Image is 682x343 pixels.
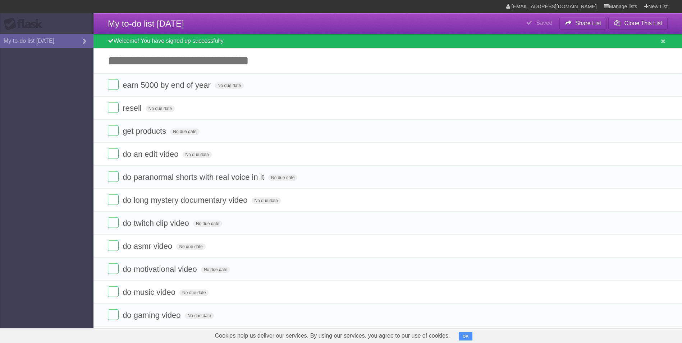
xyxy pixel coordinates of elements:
b: Share List [575,20,601,26]
label: Done [108,217,119,228]
div: Flask [4,18,47,31]
label: Done [108,148,119,159]
label: Done [108,194,119,205]
span: do an edit video [123,150,180,159]
span: No due date [179,289,209,296]
span: earn 5000 by end of year [123,81,212,90]
label: Done [108,79,119,90]
label: Done [108,309,119,320]
label: Done [108,240,119,251]
span: No due date [185,312,214,319]
span: No due date [176,243,205,250]
button: Share List [559,17,607,30]
span: resell [123,104,143,113]
button: OK [459,332,473,340]
span: No due date [193,220,222,227]
span: No due date [252,197,281,204]
span: do paranormal shorts with real voice in it [123,173,266,182]
span: do motivational video [123,265,199,274]
span: No due date [183,151,212,158]
span: get products [123,127,168,136]
label: Done [108,286,119,297]
label: Done [108,263,119,274]
span: No due date [146,105,175,112]
span: do gaming video [123,311,182,320]
button: Clone This List [608,17,668,30]
span: No due date [201,266,230,273]
div: Welcome! You have signed up successfully. [93,34,682,48]
span: do long mystery documentary video [123,196,249,205]
label: Done [108,125,119,136]
label: Done [108,102,119,113]
span: do twitch clip video [123,219,191,228]
span: Cookies help us deliver our services. By using our services, you agree to our use of cookies. [208,329,457,343]
span: No due date [215,82,244,89]
span: No due date [170,128,199,135]
span: do asmr video [123,242,174,251]
label: Done [108,171,119,182]
span: No due date [268,174,297,181]
span: My to-do list [DATE] [108,19,184,28]
span: do music video [123,288,177,297]
b: Clone This List [624,20,662,26]
b: Saved [536,20,552,26]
